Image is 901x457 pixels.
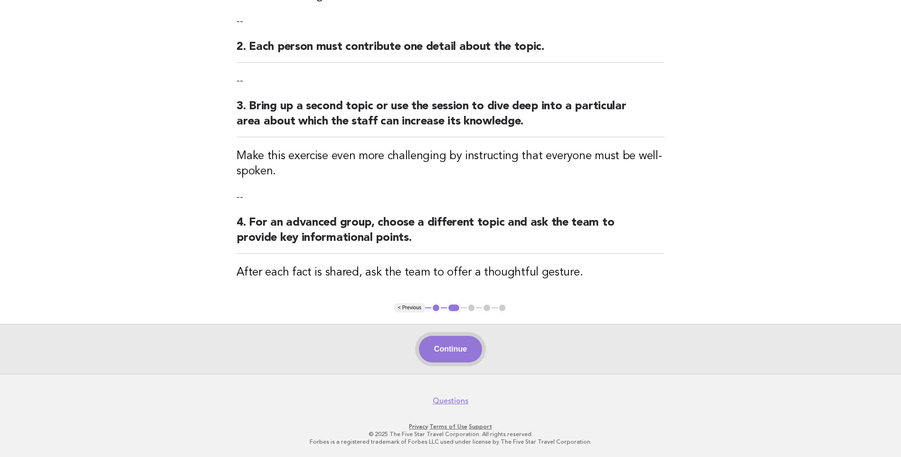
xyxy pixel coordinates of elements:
[160,438,741,446] p: Forbes is a registered trademark of Forbes LLC used under license by The Five Star Travel Corpora...
[237,215,664,254] h2: 4. For an advanced group, choose a different topic and ask the team to provide key informational ...
[419,336,482,362] button: Continue
[447,303,461,313] button: 2
[237,190,664,204] p: --
[469,423,492,430] a: Support
[429,423,467,430] a: Terms of Use
[237,99,664,137] h2: 3. Bring up a second topic or use the session to dive deep into a particular area about which the...
[237,265,664,280] h3: After each fact is shared, ask the team to offer a thoughtful gesture.
[237,39,664,63] h2: 2. Each person must contribute one detail about the topic.
[160,423,741,430] p: · ·
[431,303,441,313] button: 1
[237,74,664,87] p: --
[237,149,664,179] h3: Make this exercise even more challenging by instructing that everyone must be well-spoken.
[237,15,664,28] p: --
[409,423,428,430] a: Privacy
[433,396,468,406] a: Questions
[160,430,741,438] p: © 2025 The Five Star Travel Corporation. All rights reserved.
[394,303,425,313] button: < Previous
